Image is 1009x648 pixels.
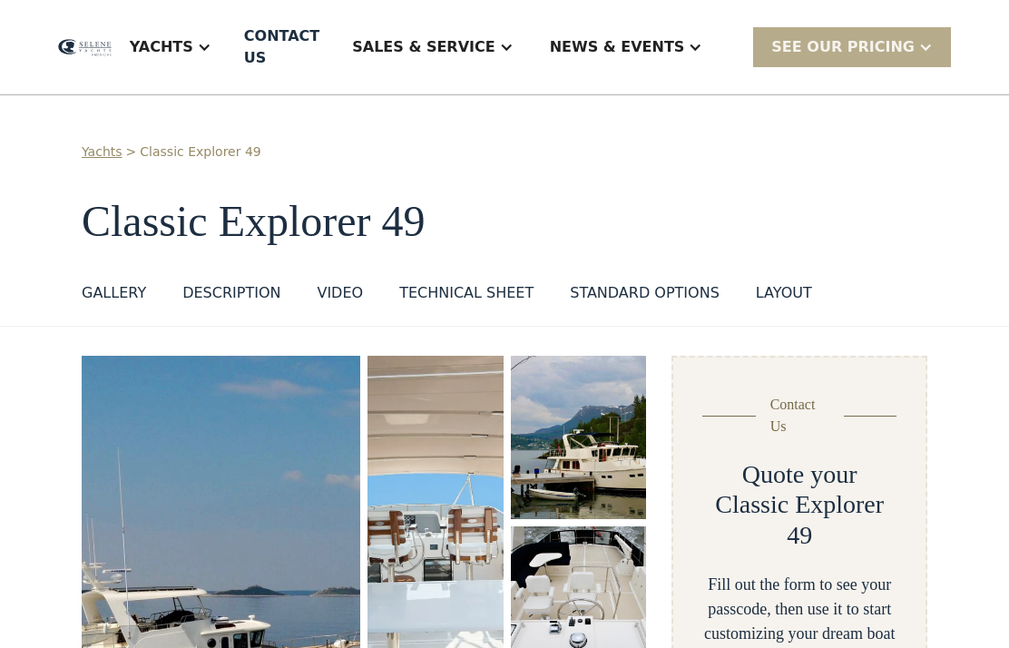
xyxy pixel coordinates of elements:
[317,282,363,304] div: VIDEO
[82,198,927,246] h1: Classic Explorer 49
[511,356,647,519] img: 50 foot motor yacht
[511,356,647,519] a: open lightbox
[550,36,685,58] div: News & EVENTS
[770,394,829,437] div: Contact Us
[570,282,720,311] a: standard options
[702,489,896,550] h2: Classic Explorer 49
[532,11,721,83] div: News & EVENTS
[82,142,122,162] a: Yachts
[126,142,137,162] div: >
[756,282,812,311] a: layout
[756,282,812,304] div: layout
[352,36,495,58] div: Sales & Service
[112,11,230,83] div: Yachts
[570,282,720,304] div: standard options
[182,282,280,304] div: DESCRIPTION
[58,39,112,56] img: logo
[130,36,193,58] div: Yachts
[742,459,857,490] h2: Quote your
[244,25,319,69] div: Contact US
[334,11,531,83] div: Sales & Service
[399,282,534,304] div: Technical sheet
[317,282,363,311] a: VIDEO
[771,36,915,58] div: SEE Our Pricing
[182,282,280,311] a: DESCRIPTION
[753,27,951,66] div: SEE Our Pricing
[140,142,260,162] a: Classic Explorer 49
[82,282,146,304] div: GALLERY
[82,282,146,311] a: GALLERY
[399,282,534,311] a: Technical sheet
